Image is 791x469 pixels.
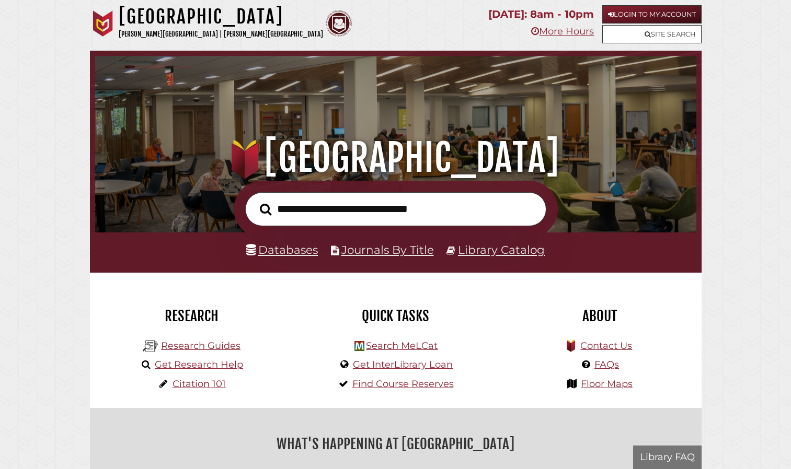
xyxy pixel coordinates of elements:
button: Search [255,201,277,219]
img: Hekman Library Logo [354,341,364,351]
a: Library Catalog [458,243,545,256]
a: Journals By Title [341,243,434,256]
a: Search MeLCat [366,340,438,351]
h1: [GEOGRAPHIC_DATA] [107,135,684,181]
a: Get InterLibrary Loan [353,359,453,370]
img: Hekman Library Logo [143,338,158,354]
h2: About [506,307,694,325]
a: Databases [246,243,318,256]
h2: Research [98,307,286,325]
a: Login to My Account [602,5,702,24]
p: [DATE]: 8am - 10pm [488,5,594,24]
a: Citation 101 [173,378,226,390]
h2: Quick Tasks [302,307,490,325]
p: [PERSON_NAME][GEOGRAPHIC_DATA] | [PERSON_NAME][GEOGRAPHIC_DATA] [119,28,323,40]
img: Calvin Theological Seminary [326,10,352,37]
a: Find Course Reserves [352,378,454,390]
a: Get Research Help [155,359,243,370]
i: Search [260,203,271,215]
a: FAQs [594,359,619,370]
a: Site Search [602,25,702,43]
h2: What's Happening at [GEOGRAPHIC_DATA] [98,432,694,456]
img: Calvin University [90,10,116,37]
a: Research Guides [161,340,240,351]
a: Floor Maps [581,378,633,390]
h1: [GEOGRAPHIC_DATA] [119,5,323,28]
a: More Hours [531,26,594,37]
a: Contact Us [580,340,632,351]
